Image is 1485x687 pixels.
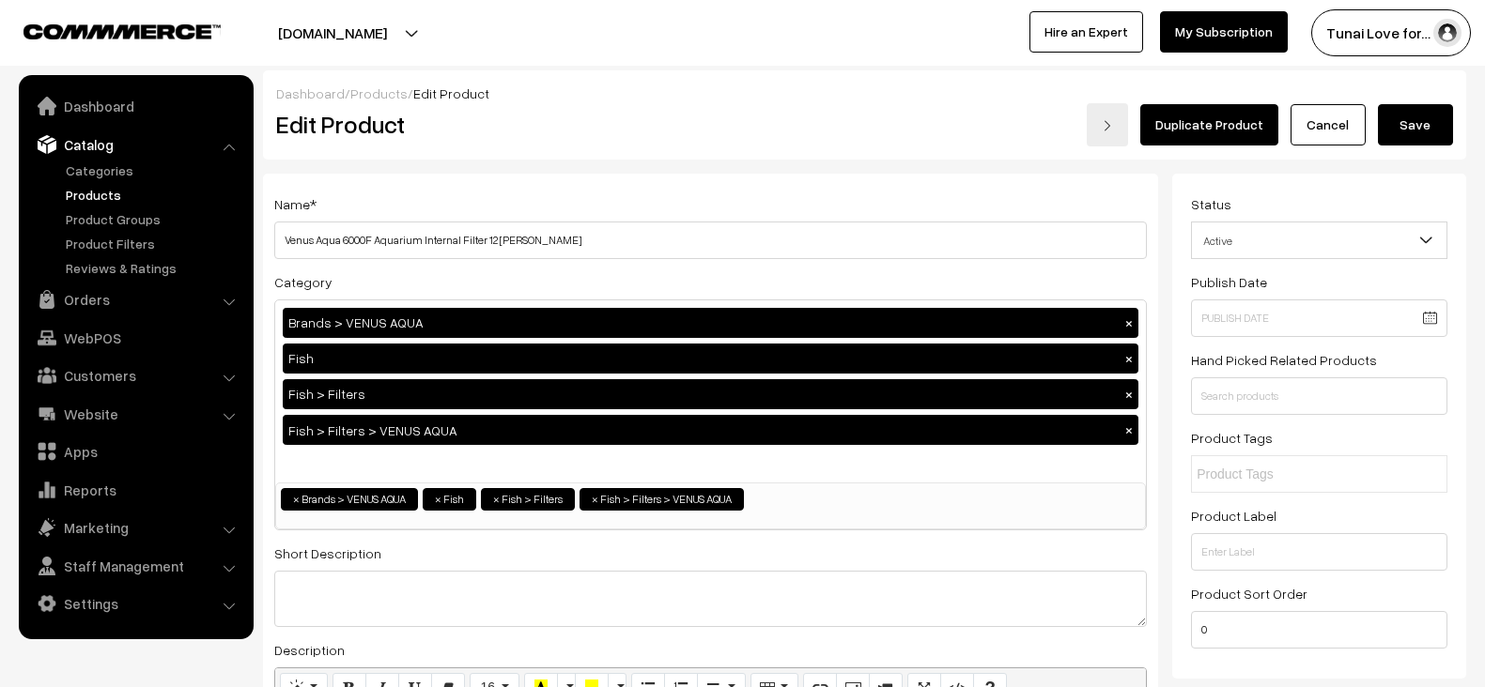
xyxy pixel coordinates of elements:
input: Publish Date [1191,299,1447,337]
span: Active [1191,221,1447,259]
button: × [1121,350,1137,367]
li: Fish [423,488,476,511]
a: Product Filters [61,234,247,253]
label: Name [274,194,317,214]
label: Short Description [274,543,381,563]
span: Edit Product [413,85,489,101]
li: Fish > Filters > VENUS AQUA [580,488,744,511]
a: Website [23,397,247,431]
a: COMMMERCE [23,19,188,41]
span: × [293,491,300,508]
div: Fish > Filters [283,379,1138,409]
img: user [1433,19,1462,47]
input: Search products [1191,377,1447,415]
a: Marketing [23,511,247,544]
label: Status [1191,194,1231,214]
img: right-arrow.png [1102,120,1113,131]
a: Duplicate Product [1140,104,1278,145]
a: Customers [23,359,247,392]
label: Description [274,640,345,660]
a: Settings [23,587,247,620]
button: × [1121,386,1137,403]
button: × [1121,421,1137,438]
a: Products [61,185,247,205]
a: Dashboard [276,85,345,101]
a: WebPOS [23,321,247,355]
a: Reviews & Ratings [61,258,247,278]
div: / / [276,84,1453,103]
input: Product Tags [1197,465,1361,484]
a: My Subscription [1160,11,1288,53]
label: Product Label [1191,506,1276,526]
button: [DOMAIN_NAME] [212,9,453,56]
input: Enter Number [1191,611,1447,649]
a: Categories [61,160,247,180]
span: Active [1192,224,1446,257]
div: Brands > VENUS AQUA [283,308,1138,338]
a: Hire an Expert [1029,11,1143,53]
span: × [493,491,500,508]
label: Hand Picked Related Products [1191,350,1377,370]
a: Products [350,85,408,101]
a: Staff Management [23,549,247,583]
button: Save [1378,104,1453,145]
button: Tunai Love for… [1311,9,1471,56]
li: Brands > VENUS AQUA [281,488,418,511]
img: COMMMERCE [23,24,221,38]
span: × [592,491,598,508]
button: × [1121,314,1137,331]
label: Category [274,272,333,292]
a: Reports [23,473,247,507]
input: Enter Label [1191,533,1447,571]
label: Product Tags [1191,428,1273,448]
a: Product Groups [61,209,247,229]
h2: Edit Product [276,110,750,139]
a: Catalog [23,128,247,161]
a: Dashboard [23,89,247,123]
div: Fish > Filters > VENUS AQUA [283,415,1138,445]
input: Name [274,221,1147,259]
span: × [435,491,441,508]
div: Fish [283,343,1138,374]
label: Publish Date [1191,272,1267,292]
label: Product Sort Order [1191,584,1307,603]
a: Apps [23,435,247,468]
a: Orders [23,282,247,316]
li: Fish > Filters [481,488,575,511]
a: Cancel [1291,104,1366,145]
